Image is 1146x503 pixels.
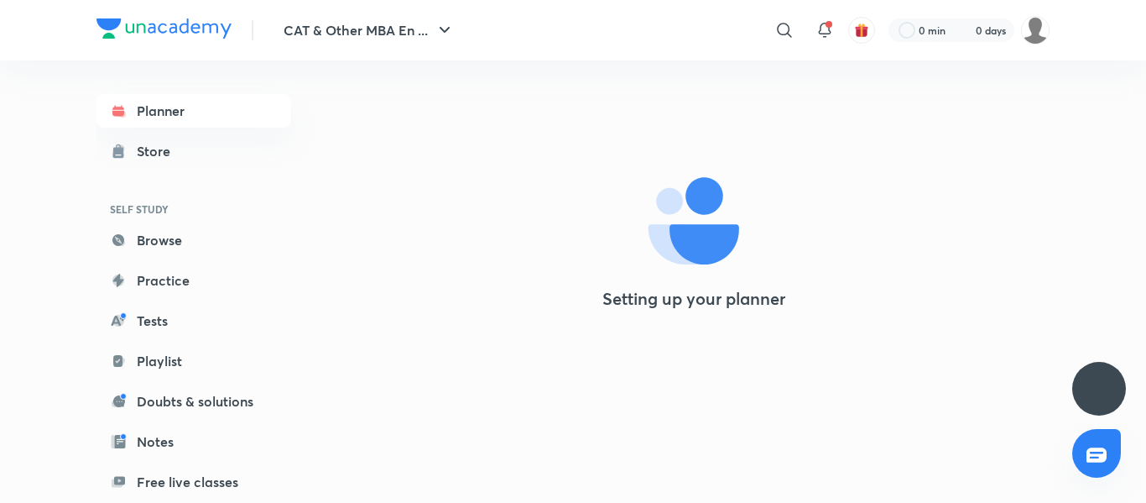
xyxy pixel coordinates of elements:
[854,23,869,38] img: avatar
[96,304,291,338] a: Tests
[96,223,291,257] a: Browse
[96,94,291,128] a: Planner
[273,13,465,47] button: CAT & Other MBA En ...
[96,344,291,378] a: Playlist
[1089,379,1109,399] img: ttu
[137,141,180,161] div: Store
[96,195,291,223] h6: SELF STUDY
[1021,16,1050,45] img: Varun Ramnath
[96,425,291,458] a: Notes
[956,22,972,39] img: streak
[96,18,232,43] a: Company Logo
[848,17,875,44] button: avatar
[96,465,291,499] a: Free live classes
[96,385,291,418] a: Doubts & solutions
[602,289,785,309] h4: Setting up your planner
[96,134,291,168] a: Store
[96,264,291,297] a: Practice
[96,18,232,39] img: Company Logo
